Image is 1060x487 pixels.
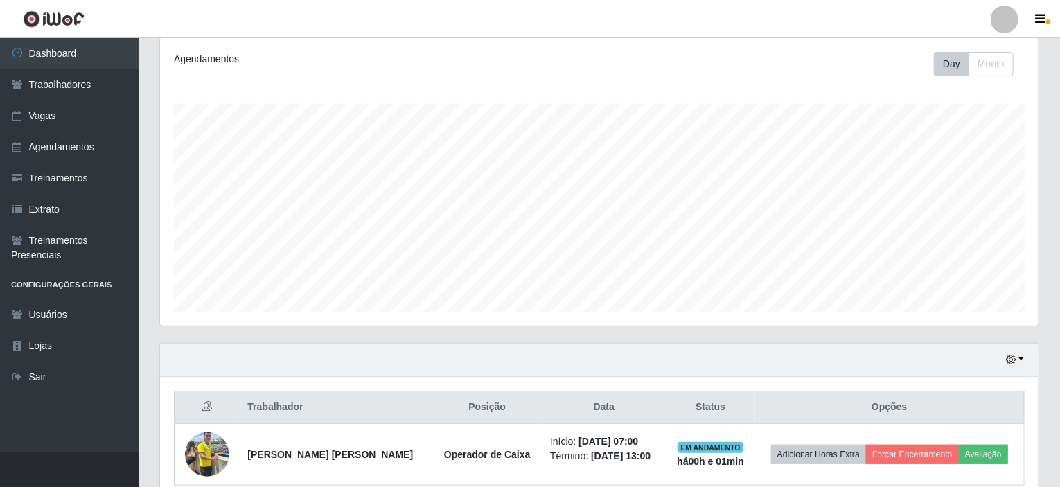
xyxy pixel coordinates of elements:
th: Status [666,391,755,424]
div: First group [934,52,1014,76]
button: Forçar Encerramento [866,445,959,464]
time: [DATE] 07:00 [578,436,638,447]
img: 1748380759498.jpeg [185,425,229,484]
strong: [PERSON_NAME] [PERSON_NAME] [247,449,413,460]
div: Agendamentos [174,52,516,67]
img: CoreUI Logo [23,10,85,28]
button: Day [934,52,969,76]
th: Posição [432,391,542,424]
th: Data [542,391,666,424]
th: Trabalhador [239,391,432,424]
li: Início: [550,434,658,449]
th: Opções [755,391,1025,424]
time: [DATE] 13:00 [591,450,651,461]
div: Toolbar with button groups [934,52,1025,76]
span: EM ANDAMENTO [678,442,743,453]
button: Adicionar Horas Extra [771,445,866,464]
strong: Operador de Caixa [444,449,531,460]
li: Término: [550,449,658,463]
strong: há 00 h e 01 min [677,456,744,467]
button: Month [969,52,1014,76]
button: Avaliação [959,445,1008,464]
